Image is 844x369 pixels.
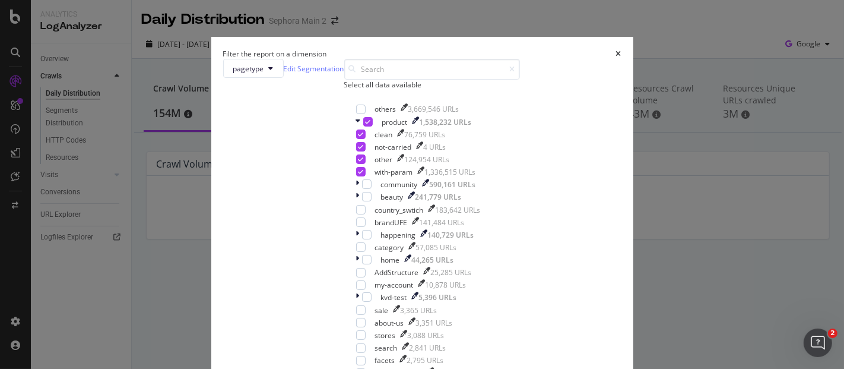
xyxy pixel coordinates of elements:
div: with-param [375,167,413,177]
div: Filter the report on a dimension [223,49,327,59]
span: pagetype [233,64,264,74]
div: 241,779 URLs [415,192,462,202]
button: pagetype [223,59,284,78]
div: 3,365 URLs [401,305,437,316]
div: 10,878 URLs [426,280,467,290]
div: 183,642 URLs [436,205,481,215]
div: 1,336,515 URLs [425,167,476,177]
div: facets [375,355,395,365]
div: community [381,179,418,190]
div: Select all data available [344,80,520,90]
a: Edit Segmentation [284,62,344,75]
div: 3,351 URLs [416,318,453,328]
div: 3,088 URLs [408,330,445,340]
div: 44,265 URLs [412,255,454,265]
div: 57,085 URLs [416,242,457,253]
div: category [375,242,404,253]
div: 5,396 URLs [419,292,457,302]
div: not-carried [375,142,412,152]
div: happening [381,230,416,240]
div: product [382,117,408,127]
div: 25,285 URLs [431,267,472,277]
div: home [381,255,400,265]
div: 76,759 URLs [405,130,446,140]
div: clean [375,130,393,140]
div: times [616,49,621,59]
div: AddStructure [375,267,419,277]
input: Search [344,59,520,80]
div: 1,538,232 URLs [420,117,472,127]
div: kvd-test [381,292,407,302]
div: 124,954 URLs [405,154,450,165]
div: my-account [375,280,414,290]
div: other [375,154,393,165]
div: search [375,343,398,353]
div: beauty [381,192,404,202]
div: 590,161 URLs [430,179,476,190]
div: brandUFE [375,217,408,228]
div: 4 URLs [424,142,446,152]
iframe: Intercom live chat [804,329,832,357]
div: 2,841 URLs [410,343,446,353]
div: sale [375,305,389,316]
div: 3,669,546 URLs [408,104,459,114]
div: 140,729 URLs [428,230,474,240]
div: others [375,104,396,114]
div: 2,795 URLs [407,355,444,365]
div: 141,484 URLs [420,217,465,228]
div: country_swtich [375,205,424,215]
div: stores [375,330,396,340]
span: 2 [828,329,837,338]
div: about-us [375,318,404,328]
